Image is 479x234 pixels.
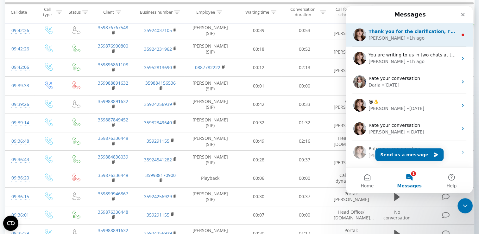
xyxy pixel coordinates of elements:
[22,46,258,51] span: You are writing to us in two chats at the same time. Okay, I will provide a response in both if n...
[281,77,327,95] td: 00:00
[98,43,128,49] a: 359876900800
[51,177,75,182] span: Messages
[103,9,114,15] div: Client
[7,93,20,105] img: Profile image for Olga
[327,95,375,114] td: Portal: [PERSON_NAME]
[334,135,374,147] span: Head Office/ [DOMAIN_NAME]...
[7,116,20,129] img: Profile image for Olga
[185,151,236,169] td: [PERSON_NAME] (SIP)
[22,93,33,98] span: 😎👌
[11,153,28,166] div: 09:36:43
[22,140,74,145] span: Rate your conversation
[334,209,374,221] span: Head Office/ [DOMAIN_NAME]...
[3,216,18,231] button: Open CMP widget
[98,172,128,178] a: 359876336448
[144,101,172,107] a: 35924256939
[147,212,169,218] a: 359291155
[98,154,128,160] a: 359884836039
[11,191,28,203] div: 09:36:15
[236,40,282,58] td: 00:18
[22,116,74,121] span: Rate your conversation
[327,58,375,77] td: SUP [PERSON_NAME]
[11,98,28,111] div: 09:39:26
[98,117,128,123] a: 359887849452
[281,151,327,169] td: 00:37
[144,64,172,70] a: 35952813690
[245,9,269,15] div: Waiting time
[144,120,172,126] a: 35932349640
[98,80,128,86] a: 359988891632
[281,206,327,224] td: 00:00
[60,122,78,129] div: • [DATE]
[236,151,282,169] td: 00:28
[185,187,236,206] td: [PERSON_NAME] (SIP)
[185,132,236,150] td: [PERSON_NAME] (SIP)
[327,21,375,40] td: SUP [PERSON_NAME]
[281,40,327,58] td: 00:52
[22,99,59,106] div: [PERSON_NAME]
[22,122,59,129] div: [PERSON_NAME]
[11,172,28,184] div: 09:36:20
[7,69,20,82] img: Profile image for Daria
[98,209,128,215] a: 359876336448
[287,7,318,17] div: Conversation duration
[144,27,172,33] a: 35924037105
[383,209,411,221] span: No conversation
[40,7,55,17] div: Call type
[98,24,128,30] a: 359876767548
[185,21,236,40] td: [PERSON_NAME] (SIP)
[11,135,28,147] div: 09:36:48
[236,58,282,77] td: 00:12
[236,114,282,132] td: 00:32
[185,77,236,95] td: [PERSON_NAME] (SIP)
[7,140,20,152] img: Profile image for Olga
[457,198,473,213] iframe: Intercom live chat
[185,114,236,132] td: [PERSON_NAME] (SIP)
[22,69,74,75] span: Rate your conversation
[11,80,28,92] div: 09:39:33
[281,132,327,150] td: 02:16
[145,172,176,178] a: 359988170900
[195,64,220,70] a: 0887782222
[11,24,28,37] div: 09:42:36
[36,75,54,82] div: • [DATE]
[29,142,98,155] button: Send us a message
[327,114,375,132] td: SUP [PERSON_NAME]
[236,169,282,187] td: 00:06
[327,40,375,58] td: SUP [PERSON_NAME]
[236,95,282,114] td: 00:42
[11,9,27,15] div: Call date
[327,187,375,206] td: Portal: [PERSON_NAME]
[11,43,28,55] div: 09:42:26
[236,206,282,224] td: 00:07
[145,80,176,86] a: 359884156536
[42,161,84,187] button: Messages
[69,9,81,15] div: Status
[236,132,282,150] td: 00:49
[196,9,215,15] div: Employee
[11,61,28,74] div: 09:42:06
[144,46,172,52] a: 35924231962
[281,95,327,114] td: 00:33
[144,193,172,199] a: 35924256929
[98,191,128,197] a: 359899946867
[7,46,20,58] img: Profile image for Olga
[346,6,473,193] iframe: Intercom live chat
[11,209,28,221] div: 09:36:01
[98,62,128,68] a: 359896861108
[22,146,59,153] div: [PERSON_NAME]
[140,9,173,15] div: Business number
[60,52,79,59] div: • 1h ago
[236,77,282,95] td: 00:01
[185,95,236,114] td: [PERSON_NAME] (SIP)
[15,177,28,182] span: Home
[281,58,327,77] td: 02:13
[281,114,327,132] td: 01:32
[236,187,282,206] td: 00:30
[236,21,282,40] td: 00:39
[144,157,172,163] a: 35924541282
[60,29,79,35] div: • 1h ago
